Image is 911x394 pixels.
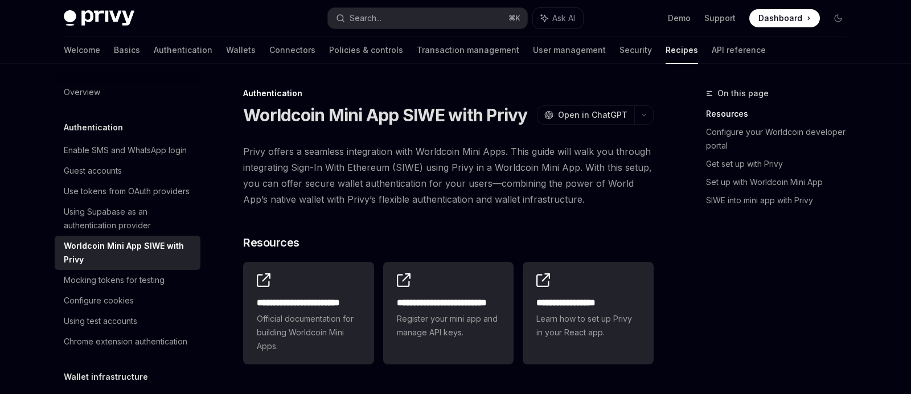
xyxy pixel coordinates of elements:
[537,105,634,125] button: Open in ChatGPT
[55,270,200,290] a: Mocking tokens for testing
[829,9,847,27] button: Toggle dark mode
[64,36,100,64] a: Welcome
[55,290,200,311] a: Configure cookies
[668,13,691,24] a: Demo
[508,14,520,23] span: ⌘ K
[55,82,200,102] a: Overview
[55,161,200,181] a: Guest accounts
[55,202,200,236] a: Using Supabase as an authentication provider
[328,8,527,28] button: Search...⌘K
[64,143,187,157] div: Enable SMS and WhatsApp login
[269,36,315,64] a: Connectors
[533,36,606,64] a: User management
[226,36,256,64] a: Wallets
[64,85,100,99] div: Overview
[417,36,519,64] a: Transaction management
[666,36,698,64] a: Recipes
[64,370,148,384] h5: Wallet infrastructure
[243,143,654,207] span: Privy offers a seamless integration with Worldcoin Mini Apps. This guide will walk you through in...
[243,105,528,125] h1: Worldcoin Mini App SIWE with Privy
[706,155,856,173] a: Get set up with Privy
[619,36,652,64] a: Security
[64,239,194,266] div: Worldcoin Mini App SIWE with Privy
[55,331,200,352] a: Chrome extension authentication
[64,121,123,134] h5: Authentication
[55,140,200,161] a: Enable SMS and WhatsApp login
[706,173,856,191] a: Set up with Worldcoin Mini App
[55,181,200,202] a: Use tokens from OAuth providers
[55,311,200,331] a: Using test accounts
[350,11,381,25] div: Search...
[397,312,500,339] span: Register your mini app and manage API keys.
[706,105,856,123] a: Resources
[64,205,194,232] div: Using Supabase as an authentication provider
[706,191,856,210] a: SIWE into mini app with Privy
[712,36,766,64] a: API reference
[64,164,122,178] div: Guest accounts
[558,109,627,121] span: Open in ChatGPT
[704,13,736,24] a: Support
[114,36,140,64] a: Basics
[64,184,190,198] div: Use tokens from OAuth providers
[64,294,134,307] div: Configure cookies
[706,123,856,155] a: Configure your Worldcoin developer portal
[64,10,134,26] img: dark logo
[64,335,187,348] div: Chrome extension authentication
[64,314,137,328] div: Using test accounts
[758,13,802,24] span: Dashboard
[536,312,640,339] span: Learn how to set up Privy in your React app.
[243,235,299,251] span: Resources
[55,236,200,270] a: Worldcoin Mini App SIWE with Privy
[329,36,403,64] a: Policies & controls
[552,13,575,24] span: Ask AI
[64,273,165,287] div: Mocking tokens for testing
[257,312,360,353] span: Official documentation for building Worldcoin Mini Apps.
[154,36,212,64] a: Authentication
[717,87,769,100] span: On this page
[533,8,583,28] button: Ask AI
[749,9,820,27] a: Dashboard
[243,88,654,99] div: Authentication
